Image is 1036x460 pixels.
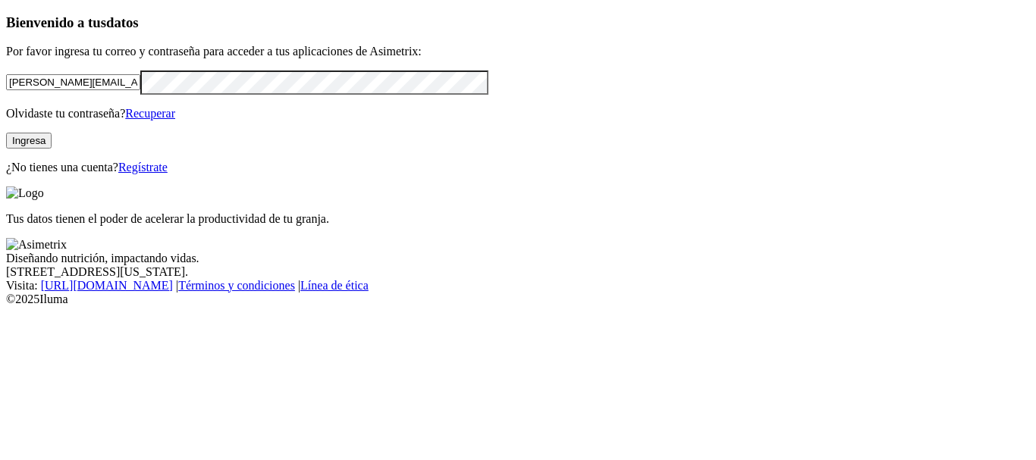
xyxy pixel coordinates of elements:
[6,252,1030,265] div: Diseñando nutrición, impactando vidas.
[41,279,173,292] a: [URL][DOMAIN_NAME]
[6,238,67,252] img: Asimetrix
[6,74,140,90] input: Tu correo
[6,107,1030,120] p: Olvidaste tu contraseña?
[6,265,1030,279] div: [STREET_ADDRESS][US_STATE].
[106,14,139,30] span: datos
[6,45,1030,58] p: Por favor ingresa tu correo y contraseña para acceder a tus aplicaciones de Asimetrix:
[6,293,1030,306] div: © 2025 Iluma
[178,279,295,292] a: Términos y condiciones
[6,279,1030,293] div: Visita : | |
[6,14,1030,31] h3: Bienvenido a tus
[6,161,1030,174] p: ¿No tienes una cuenta?
[118,161,168,174] a: Regístrate
[6,186,44,200] img: Logo
[6,133,52,149] button: Ingresa
[6,212,1030,226] p: Tus datos tienen el poder de acelerar la productividad de tu granja.
[300,279,369,292] a: Línea de ética
[125,107,175,120] a: Recuperar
